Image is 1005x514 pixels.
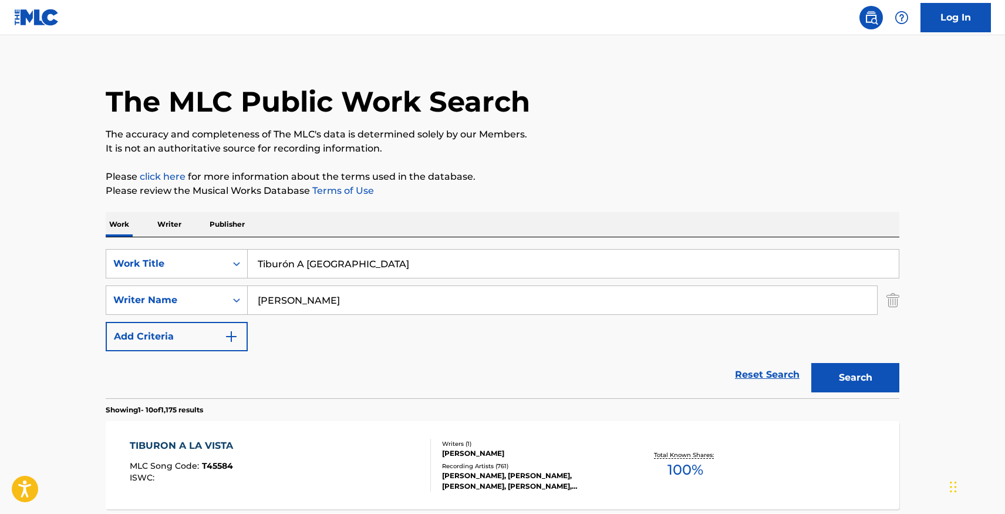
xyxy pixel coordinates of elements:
[224,330,238,344] img: 9d2ae6d4665cec9f34b9.svg
[859,6,883,29] a: Public Search
[14,9,59,26] img: MLC Logo
[140,171,186,182] a: click here
[202,461,233,471] span: T45584
[920,3,991,32] a: Log In
[442,439,619,448] div: Writers ( 1 )
[442,462,619,471] div: Recording Artists ( 761 )
[130,472,157,483] span: ISWC :
[106,212,133,237] p: Work
[106,127,899,142] p: The accuracy and completeness of The MLC's data is determined solely by our Members.
[886,285,899,315] img: Delete Criterion
[811,363,899,392] button: Search
[106,84,530,119] h1: The MLC Public Work Search
[895,11,909,25] img: help
[310,185,374,196] a: Terms of Use
[442,471,619,492] div: [PERSON_NAME], [PERSON_NAME], [PERSON_NAME], [PERSON_NAME], [PERSON_NAME]
[106,405,203,415] p: Showing 1 - 10 of 1,175 results
[667,459,703,481] span: 100 %
[442,448,619,459] div: [PERSON_NAME]
[206,212,248,237] p: Publisher
[106,322,248,351] button: Add Criteria
[113,293,219,307] div: Writer Name
[950,469,957,505] div: Drag
[946,458,1005,514] iframe: Chat Widget
[106,421,899,509] a: TIBURON A LA VISTAMLC Song Code:T45584ISWC:Writers (1)[PERSON_NAME]Recording Artists (761)[PERSON...
[729,362,805,388] a: Reset Search
[154,212,185,237] p: Writer
[654,451,717,459] p: Total Known Shares:
[864,11,878,25] img: search
[113,257,219,271] div: Work Title
[106,142,899,156] p: It is not an authoritative source for recording information.
[106,170,899,184] p: Please for more information about the terms used in the database.
[106,184,899,198] p: Please review the Musical Works Database
[890,6,913,29] div: Help
[106,249,899,398] form: Search Form
[130,461,202,471] span: MLC Song Code :
[130,439,239,453] div: TIBURON A LA VISTA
